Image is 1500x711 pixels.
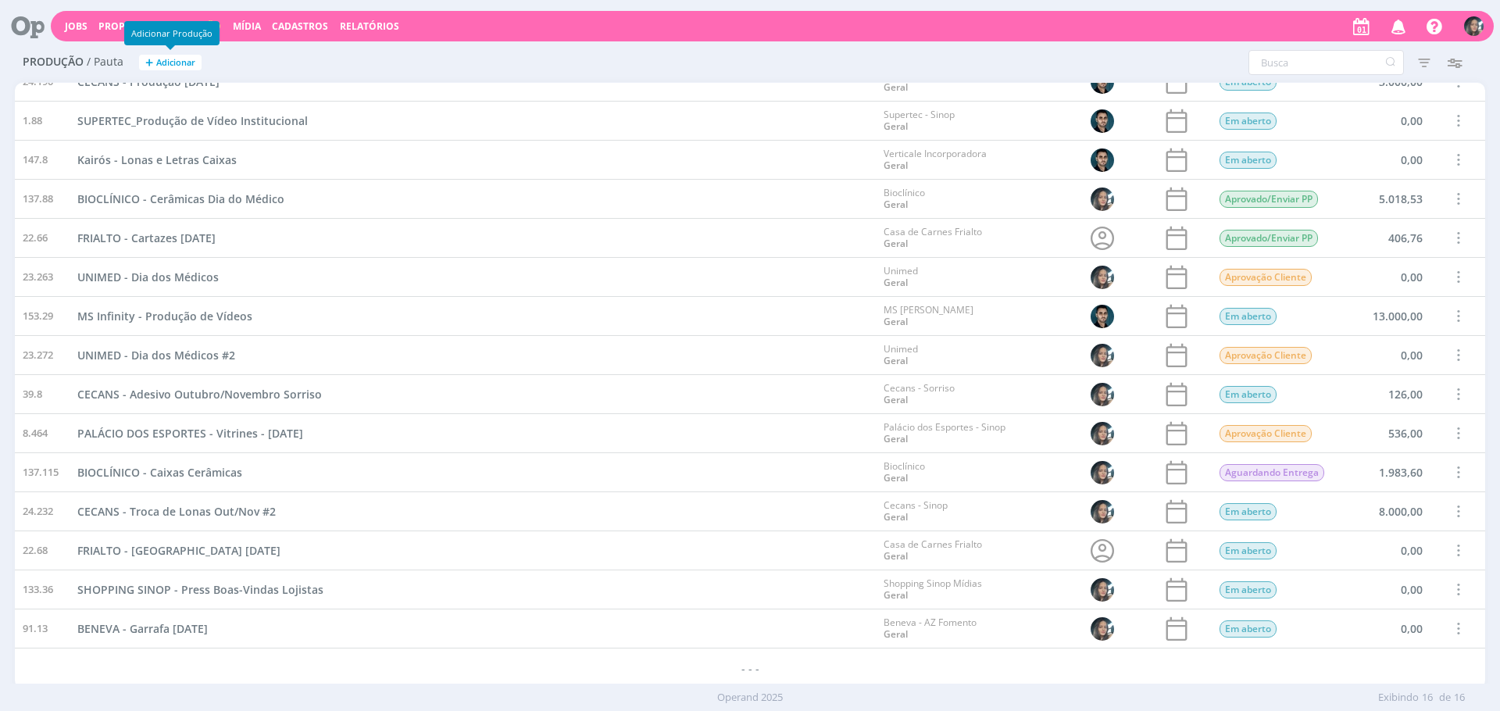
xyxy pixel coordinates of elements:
a: Geral [884,315,908,328]
button: Relatórios [335,20,404,33]
span: 153.29 [23,309,53,324]
span: Produção [23,55,84,69]
span: Aguardando Entrega [1220,464,1324,481]
span: / Pauta [87,55,123,69]
span: Aprovação Cliente [1220,269,1312,286]
span: Em aberto [1220,152,1277,169]
span: Em aberto [1220,503,1277,520]
span: CECANS - Troca de Lonas Out/Nov #2 [77,504,276,519]
span: 39.8 [23,387,42,402]
div: 8.000,00 [1337,492,1430,531]
a: CECANS - Adesivo Outubro/Novembro Sorriso [77,386,322,402]
div: Adicionar Produção [124,21,220,45]
a: Geral [884,80,908,94]
img: A [1091,422,1114,445]
div: Cecans - Sinop [884,500,948,523]
a: Geral [884,549,908,563]
img: A [1091,383,1114,406]
div: Casa de Carnes Frialto [884,539,982,562]
div: Supertec - Sinop [884,109,955,132]
span: FRIALTO - [GEOGRAPHIC_DATA] [DATE] [77,543,280,558]
div: 0,00 [1337,258,1430,296]
a: Produção [166,20,221,33]
div: Beneva - AZ Fomento [884,617,977,640]
a: UNIMED - Dia dos Médicos #2 [77,347,235,363]
span: 24.232 [23,504,53,520]
span: Em aberto [1220,113,1277,130]
div: 0,00 [1337,570,1430,609]
div: 406,76 [1337,219,1430,257]
span: MS Infinity - Produção de Vídeos [77,309,252,323]
button: A [1463,13,1484,40]
div: MS [PERSON_NAME] [884,305,973,327]
img: J [1091,148,1114,172]
a: SUPERTEC_Produção de Vídeo Institucional [77,113,308,129]
span: Em aberto [1220,386,1277,403]
span: Adicionar [156,58,195,68]
span: Em aberto [1220,620,1277,638]
div: 1.983,60 [1337,453,1430,491]
div: Cecans - Sorriso [884,383,955,406]
div: Palácio dos Esportes - Sinop [884,422,1005,445]
button: +Adicionar [139,55,202,71]
span: 137.115 [23,465,59,481]
span: 147.8 [23,152,48,168]
a: Geral [884,237,908,250]
div: 5.018,53 [1337,180,1430,218]
div: Casa de Carnes Frialto [884,227,982,249]
a: SHOPPING SINOP - Press Boas-Vindas Lojistas [77,581,323,598]
a: Kairós - Lonas e Letras Caixas [77,152,237,168]
a: BIOCLÍNICO - Caixas Cerâmicas [77,464,242,481]
span: BENEVA - Garrafa [DATE] [77,621,208,636]
img: J [1091,305,1114,328]
span: Em aberto [1220,308,1277,325]
a: Geral [884,627,908,641]
a: BIOCLÍNICO - Cerâmicas Dia do Médico [77,191,284,207]
span: FRIALTO - Cartazes [DATE] [77,230,216,245]
span: 16 [1422,690,1433,706]
span: Aprovação Cliente [1220,347,1312,364]
span: Cadastros [272,20,328,33]
div: Unimed [884,344,918,366]
div: Verticale Incorporadora [884,148,987,171]
span: Aprovado/Enviar PP [1220,191,1318,208]
span: BIOCLÍNICO - Cerâmicas Dia do Médico [77,191,284,206]
div: 0,00 [1337,102,1430,140]
span: Kairós - Lonas e Letras Caixas [77,152,237,167]
img: J [1091,109,1114,133]
span: + [145,55,153,71]
span: 23.272 [23,348,53,363]
a: Geral [884,471,908,484]
a: Geral [884,120,908,133]
img: A [1091,266,1114,289]
button: Cadastros [267,20,333,33]
span: 91.13 [23,621,48,637]
span: 1.88 [23,113,42,129]
div: 126,00 [1337,375,1430,413]
input: Busca [1248,50,1404,75]
button: Propostas [94,20,160,33]
div: Bioclínico [884,461,925,484]
span: Em aberto [1220,581,1277,598]
a: UNIMED - Dia dos Médicos [77,269,219,285]
a: FRIALTO - Cartazes [DATE] [77,230,216,246]
img: A [1464,16,1484,36]
button: Produção [162,20,226,33]
span: Exibindo [1378,690,1419,706]
span: UNIMED - Dia dos Médicos [77,270,219,284]
span: 8.464 [23,426,48,441]
span: 22.68 [23,543,48,559]
a: Geral [884,393,908,406]
span: SHOPPING SINOP - Press Boas-Vindas Lojistas [77,582,323,597]
div: Bioclínico [884,188,925,210]
a: Geral [884,432,908,445]
div: 0,00 [1337,531,1430,570]
a: Geral [884,159,908,172]
span: Aprovação Cliente [1220,425,1312,442]
a: FRIALTO - [GEOGRAPHIC_DATA] [DATE] [77,542,280,559]
img: A [1091,578,1114,602]
span: 23.263 [23,270,53,285]
div: - - - [15,648,1485,688]
div: 536,00 [1337,414,1430,452]
img: A [1091,617,1114,641]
